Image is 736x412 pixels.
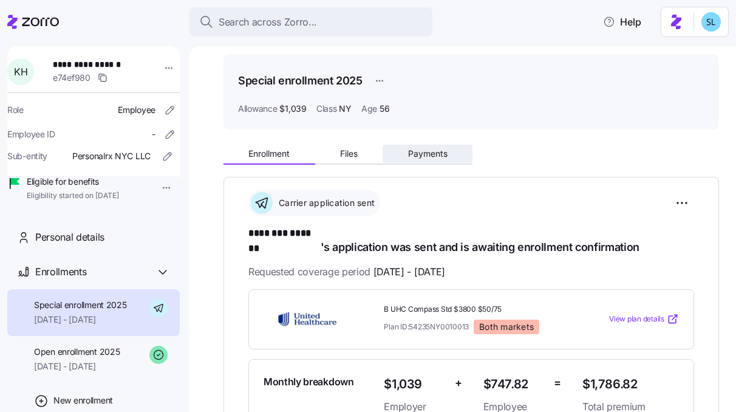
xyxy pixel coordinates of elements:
span: $1,786.82 [582,374,679,394]
span: Help [603,15,641,29]
img: 7c620d928e46699fcfb78cede4daf1d1 [701,12,721,32]
span: Files [340,149,358,158]
span: Personal details [35,230,104,245]
span: Special enrollment 2025 [34,299,127,311]
span: + [455,374,462,392]
img: UnitedHealthcare [264,305,351,333]
span: $747.82 [483,374,545,394]
span: Age [361,103,377,115]
span: Carrier application sent [275,197,375,209]
span: Allowance [238,103,277,115]
button: Search across Zorro... [189,7,432,36]
h1: 's application was sent and is awaiting enrollment confirmation [248,226,694,255]
button: Help [593,10,651,34]
span: New enrollment [53,394,113,407]
span: Search across Zorro... [219,15,317,30]
span: Enrollments [35,264,86,280]
span: B UHC Compass Std $3800 $50/75 [384,304,573,315]
span: Plan ID: 54235NY0010013 [384,321,469,332]
span: Sub-entity [7,150,47,162]
span: Employee [118,104,155,116]
h1: Special enrollment 2025 [238,73,363,88]
a: View plan details [609,313,679,325]
span: Eligible for benefits [27,176,119,188]
span: [DATE] - [DATE] [34,360,120,373]
span: Requested coverage period [248,264,445,280]
span: - [152,128,155,140]
span: NY [339,103,351,115]
span: Open enrollment 2025 [34,346,120,358]
span: Both markets [479,321,534,332]
span: Enrollment [248,149,290,158]
span: Class [316,103,337,115]
span: Personalrx NYC LLC [72,150,151,162]
span: $1,039 [279,103,306,115]
span: Eligibility started on [DATE] [27,191,119,201]
span: e74ef980 [53,72,90,84]
span: [DATE] - [DATE] [34,314,127,326]
span: $1,039 [384,374,445,394]
span: View plan details [609,314,664,325]
span: Payments [408,149,448,158]
span: Role [7,104,24,116]
span: Employee ID [7,128,55,140]
span: 56 [380,103,389,115]
span: [DATE] - [DATE] [373,264,445,280]
span: K H [14,67,27,77]
span: Monthly breakdown [264,374,354,390]
span: = [554,374,561,392]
